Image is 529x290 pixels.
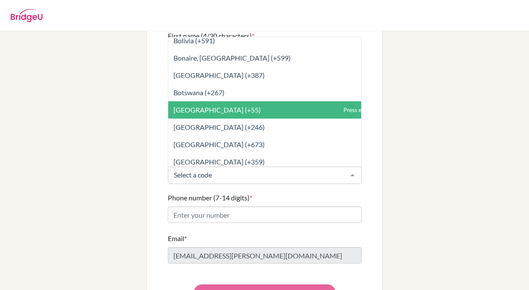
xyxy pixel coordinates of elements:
span: [GEOGRAPHIC_DATA] (+387) [173,71,265,79]
span: [GEOGRAPHIC_DATA] (+673) [173,140,265,148]
span: Botswana (+267) [173,88,224,97]
span: Bolivia (+591) [173,36,215,45]
span: [GEOGRAPHIC_DATA] (+359) [173,158,265,166]
input: Select a code [172,171,344,179]
span: Bonaire, [GEOGRAPHIC_DATA] (+599) [173,54,291,62]
label: First name (4/30 characters) [168,31,254,41]
label: Email* [168,233,187,244]
span: [GEOGRAPHIC_DATA] (+246) [173,123,265,131]
img: BridgeU logo [10,9,43,22]
label: Phone number (7-14 digits) [168,193,252,203]
span: [GEOGRAPHIC_DATA] (+55) [173,106,261,114]
input: Enter your number [168,206,362,223]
